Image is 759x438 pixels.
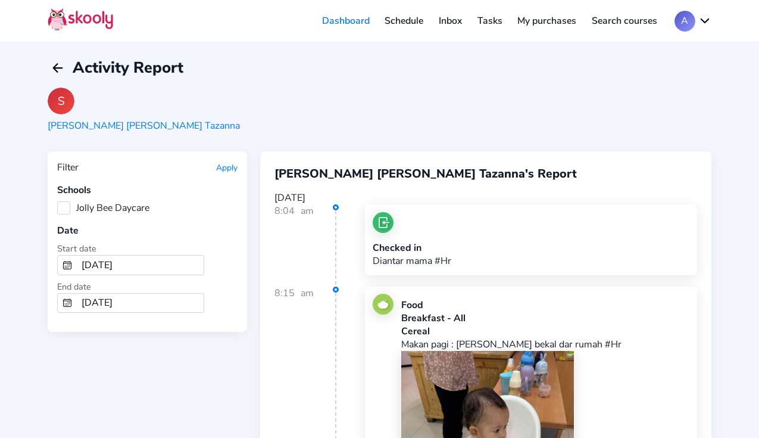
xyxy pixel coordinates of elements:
button: Apply [216,162,238,173]
a: My purchases [510,11,584,30]
div: Schools [57,184,238,197]
ion-icon: calendar outline [63,298,72,307]
div: 8:04 [274,204,337,285]
span: End date [57,281,91,293]
div: Breakfast - All [401,312,689,325]
a: Schedule [377,11,432,30]
img: food.jpg [373,294,393,315]
ion-icon: calendar outline [63,260,72,270]
img: Skooly [48,8,113,31]
div: Food [401,299,689,312]
div: S [48,88,74,114]
div: Cereal [401,325,689,338]
div: am [301,204,314,285]
a: Dashboard [314,11,377,30]
div: Checked in [373,241,451,254]
label: Jolly Bee Daycare [57,201,149,215]
input: To Date [77,294,204,313]
button: calendar outline [58,256,77,275]
span: Start date [57,243,96,254]
div: [DATE] [274,191,697,204]
a: Search courses [584,11,665,30]
p: Makan pagi : [PERSON_NAME] bekal dar rumah #Hr [401,338,689,351]
a: Tasks [470,11,510,30]
button: Achevron down outline [674,11,711,32]
button: calendar outline [58,294,77,313]
span: [PERSON_NAME] [PERSON_NAME] Tazanna's Report [274,166,577,182]
div: [PERSON_NAME] [PERSON_NAME] Tazanna [48,119,240,132]
input: From Date [77,256,204,275]
div: Filter [57,161,79,174]
span: Activity Report [73,57,183,78]
ion-icon: arrow back outline [51,61,65,75]
img: checkin.jpg [373,212,393,233]
button: arrow back outline [48,58,68,78]
p: Diantar mama #Hr [373,254,451,268]
div: Date [57,224,238,237]
a: Inbox [431,11,470,30]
